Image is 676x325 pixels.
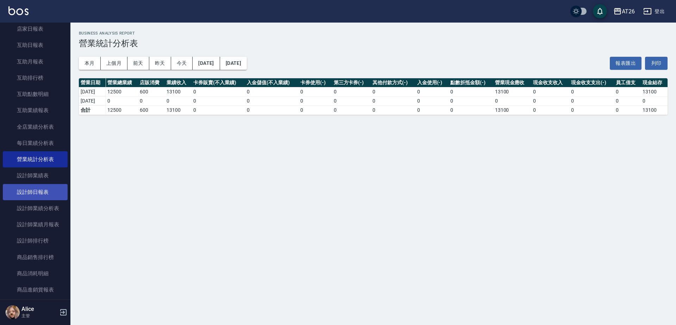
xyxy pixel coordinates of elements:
td: 0 [415,96,449,105]
a: 互助月報表 [3,54,68,70]
td: 0 [569,96,614,105]
td: 0 [531,105,569,115]
a: 設計師業績月報表 [3,216,68,233]
td: 600 [138,87,165,96]
td: 0 [371,96,415,105]
button: [DATE] [193,57,220,70]
a: 設計師業績表 [3,167,68,184]
th: 現金收支支出(-) [569,78,614,87]
td: 0 [138,96,165,105]
td: 12500 [106,105,138,115]
td: 0 [299,96,332,105]
button: 上個月 [101,57,127,70]
td: 0 [371,105,415,115]
th: 卡券使用(-) [299,78,332,87]
td: 0 [449,96,493,105]
a: 設計師業績分析表 [3,200,68,216]
th: 現金收支收入 [531,78,569,87]
a: 商品庫存表 [3,298,68,314]
td: 600 [138,105,165,115]
th: 員工借支 [614,78,641,87]
td: 0 [415,87,449,96]
td: 0 [614,96,641,105]
a: 設計師排行榜 [3,233,68,249]
a: 商品銷售排行榜 [3,249,68,265]
div: AT26 [622,7,635,16]
b: 合計 [81,107,90,113]
button: 登出 [640,5,668,18]
a: 互助點數明細 [3,86,68,102]
td: 0 [332,105,371,115]
a: 互助排行榜 [3,70,68,86]
td: 13100 [493,87,531,96]
td: 0 [192,87,245,96]
img: Person [6,305,20,319]
td: 13100 [165,105,192,115]
th: 營業總業績 [106,78,138,87]
td: 13100 [493,105,531,115]
button: [DATE] [220,57,247,70]
a: 互助日報表 [3,37,68,53]
th: 點數折抵金額(-) [449,78,493,87]
th: 卡券販賣(不入業績) [192,78,245,87]
td: [DATE] [79,87,106,96]
a: 全店業績分析表 [3,119,68,135]
td: 0 [531,87,569,96]
td: 0 [449,87,493,96]
td: 0 [493,96,531,105]
td: 13100 [641,87,668,96]
table: a dense table [79,78,668,115]
p: 主管 [21,313,57,319]
td: 0 [569,87,614,96]
a: 商品進銷貨報表 [3,282,68,298]
th: 入金儲值(不入業績) [245,78,299,87]
a: 營業統計分析表 [3,151,68,167]
th: 業績收入 [165,78,192,87]
td: 0 [371,87,415,96]
td: 0 [641,96,668,105]
button: 昨天 [149,57,171,70]
td: 0 [449,105,493,115]
td: 13100 [165,87,192,96]
td: 0 [192,96,245,105]
td: 0 [165,96,192,105]
td: 12500 [106,87,138,96]
button: 今天 [171,57,193,70]
button: 列印 [645,57,668,70]
img: Logo [8,6,29,15]
button: save [593,4,607,18]
a: 設計師日報表 [3,184,68,200]
td: [DATE] [79,96,106,105]
td: 0 [531,96,569,105]
th: 入金使用(-) [415,78,449,87]
td: 0 [245,87,299,96]
a: 商品消耗明細 [3,265,68,282]
td: 0 [569,105,614,115]
td: 0 [299,87,332,96]
button: 報表匯出 [610,57,641,70]
th: 現金結存 [641,78,668,87]
td: 0 [614,87,641,96]
a: 每日業績分析表 [3,135,68,151]
th: 營業日期 [79,78,106,87]
h5: Alice [21,306,57,313]
button: 本月 [79,57,101,70]
td: 0 [106,96,138,105]
td: 13100 [641,105,668,115]
td: 0 [245,105,299,115]
th: 第三方卡券(-) [332,78,371,87]
td: 0 [192,105,245,115]
td: 0 [614,105,641,115]
td: 0 [245,96,299,105]
h3: 營業統計分析表 [79,38,668,48]
td: 0 [415,105,449,115]
td: 0 [332,87,371,96]
th: 店販消費 [138,78,165,87]
button: AT26 [611,4,638,19]
th: 營業現金應收 [493,78,531,87]
a: 店家日報表 [3,21,68,37]
td: 0 [332,96,371,105]
a: 互助業績報表 [3,102,68,118]
th: 其他付款方式(-) [371,78,415,87]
